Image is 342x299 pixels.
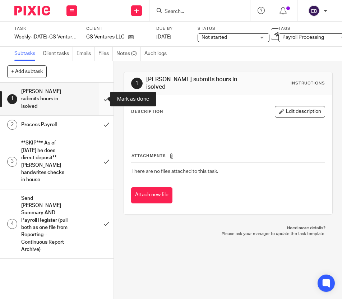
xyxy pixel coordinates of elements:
[98,47,113,61] a: Files
[131,109,163,115] p: Description
[131,78,143,89] div: 1
[116,47,141,61] a: Notes (0)
[7,120,17,130] div: 2
[202,35,227,40] span: Not started
[21,138,68,185] h1: **SKIP*** As of [DATE] he does direct deposit** [PERSON_NAME] handwrites checks in house
[14,26,77,32] label: Task
[77,47,95,61] a: Emails
[21,119,68,130] h1: Process Payroll
[7,94,17,104] div: 1
[131,187,172,203] button: Attach new file
[14,47,39,61] a: Subtasks
[156,34,171,40] span: [DATE]
[131,225,325,231] p: Need more details?
[7,157,17,167] div: 3
[43,47,73,61] a: Client tasks
[131,154,166,158] span: Attachments
[308,5,320,17] img: svg%3E
[7,65,47,78] button: + Add subtask
[198,26,269,32] label: Status
[131,231,325,237] p: Please ask your manager to update the task template.
[21,193,68,255] h1: Send [PERSON_NAME] Summary AND Payroll Register (pull both as one file from Reporting--Continuous...
[21,86,68,112] h1: [PERSON_NAME] submits hours in isolved
[275,106,325,118] button: Edit description
[86,26,149,32] label: Client
[146,76,243,91] h1: [PERSON_NAME] submits hours in isolved
[86,33,125,41] p: GS Ventures LLC
[144,47,170,61] a: Audit logs
[131,169,218,174] span: There are no files attached to this task.
[14,33,77,41] div: Weekly-[DATE]-GS Ventures
[282,35,324,40] span: Payroll Processing
[7,219,17,229] div: 4
[291,80,325,86] div: Instructions
[14,33,77,41] div: Weekly-Friday-GS Ventures
[156,26,189,32] label: Due by
[164,9,228,15] input: Search
[14,6,50,15] img: Pixie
